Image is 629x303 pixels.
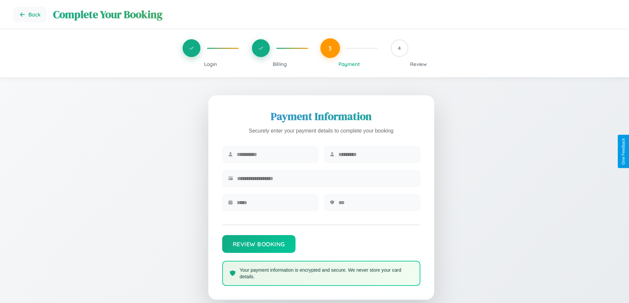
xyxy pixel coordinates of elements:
span: Review [410,61,427,67]
p: Your payment information is encrypted and secure. We never store your card details. [240,267,413,280]
span: Payment [338,61,360,67]
span: Login [204,61,217,67]
span: 4 [398,45,401,51]
span: 3 [329,45,332,52]
button: Review Booking [222,235,296,253]
p: Securely enter your payment details to complete your booking [222,126,420,136]
div: Give Feedback [621,138,626,165]
span: Billing [273,61,287,67]
h1: Complete Your Booking [53,7,616,22]
button: Go back [13,7,47,22]
h2: Payment Information [222,109,420,124]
